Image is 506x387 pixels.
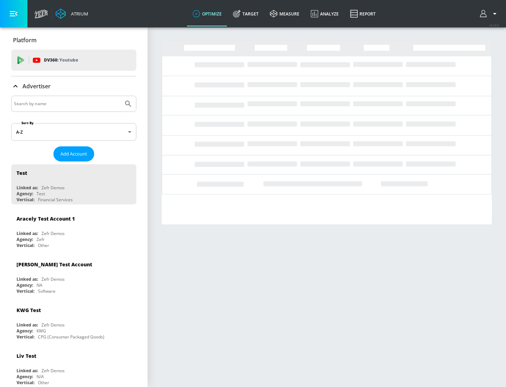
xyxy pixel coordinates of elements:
[17,242,34,248] div: Vertical:
[11,76,136,96] div: Advertiser
[11,302,136,342] div: KWG TestLinked as:Zefr DemosAgency:KWGVertical:CPG (Consumer Packaged Goods)
[11,164,136,204] div: TestLinked as:Zefr DemosAgency:TestVertical:Financial Services
[17,170,27,176] div: Test
[37,236,45,242] div: Zefr
[11,256,136,296] div: [PERSON_NAME] Test AccountLinked as:Zefr DemosAgency:NAVertical:Software
[22,82,51,90] p: Advertiser
[17,374,33,380] div: Agency:
[17,261,92,268] div: [PERSON_NAME] Test Account
[17,230,38,236] div: Linked as:
[37,374,44,380] div: N/A
[17,322,38,328] div: Linked as:
[17,282,33,288] div: Agency:
[41,276,65,282] div: Zefr Demos
[41,230,65,236] div: Zefr Demos
[20,121,35,125] label: Sort By
[13,36,37,44] p: Platform
[17,307,41,313] div: KWG Test
[17,353,36,359] div: Liv Test
[344,1,381,26] a: Report
[17,197,34,203] div: Vertical:
[38,334,104,340] div: CPG (Consumer Packaged Goods)
[17,334,34,340] div: Vertical:
[227,1,264,26] a: Target
[41,322,65,328] div: Zefr Demos
[187,1,227,26] a: optimize
[17,215,75,222] div: Aracely Test Account 1
[11,30,136,50] div: Platform
[17,288,34,294] div: Vertical:
[38,242,49,248] div: Other
[11,210,136,250] div: Aracely Test Account 1Linked as:Zefr DemosAgency:ZefrVertical:Other
[41,368,65,374] div: Zefr Demos
[17,380,34,386] div: Vertical:
[14,99,121,108] input: Search by name
[68,11,88,17] div: Atrium
[38,197,73,203] div: Financial Services
[17,191,33,197] div: Agency:
[11,123,136,141] div: A-Z
[37,328,46,334] div: KWG
[44,56,78,64] p: DV360:
[11,50,136,71] div: DV360: Youtube
[41,185,65,191] div: Zefr Demos
[17,276,38,282] div: Linked as:
[53,146,94,161] button: Add Account
[17,328,33,334] div: Agency:
[37,191,45,197] div: Test
[17,236,33,242] div: Agency:
[59,56,78,64] p: Youtube
[38,380,49,386] div: Other
[264,1,305,26] a: measure
[60,150,87,158] span: Add Account
[489,23,499,27] span: v 4.24.0
[38,288,56,294] div: Software
[56,8,88,19] a: Atrium
[17,368,38,374] div: Linked as:
[305,1,344,26] a: Analyze
[17,185,38,191] div: Linked as:
[37,282,43,288] div: NA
